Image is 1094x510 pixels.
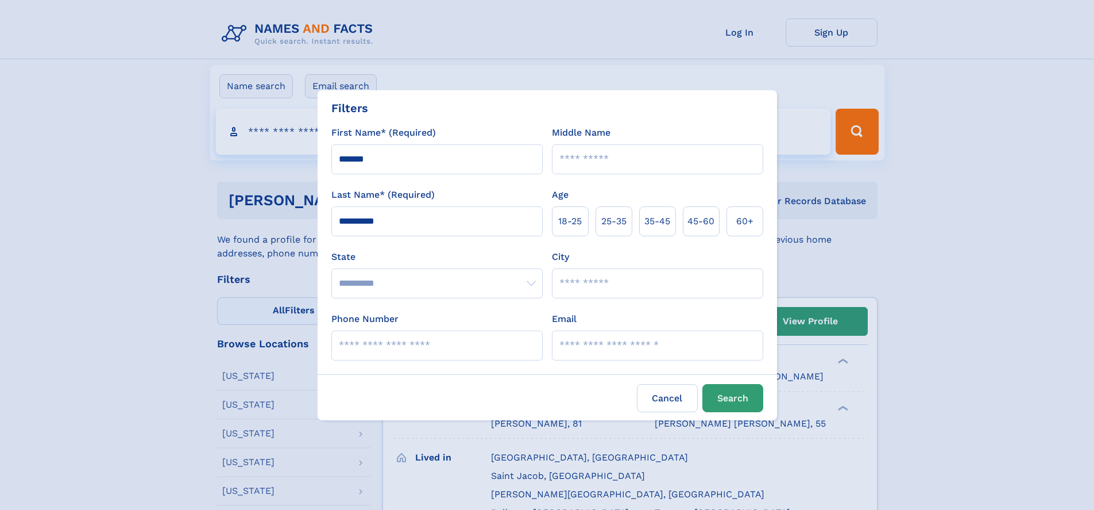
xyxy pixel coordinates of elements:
span: 18‑25 [558,214,582,228]
label: Cancel [637,384,698,412]
label: Age [552,188,569,202]
label: Middle Name [552,126,610,140]
span: 45‑60 [687,214,714,228]
span: 35‑45 [644,214,670,228]
span: 25‑35 [601,214,627,228]
div: Filters [331,99,368,117]
label: First Name* (Required) [331,126,436,140]
button: Search [702,384,763,412]
label: City [552,250,569,264]
label: Phone Number [331,312,399,326]
span: 60+ [736,214,753,228]
label: Email [552,312,577,326]
label: State [331,250,543,264]
label: Last Name* (Required) [331,188,435,202]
